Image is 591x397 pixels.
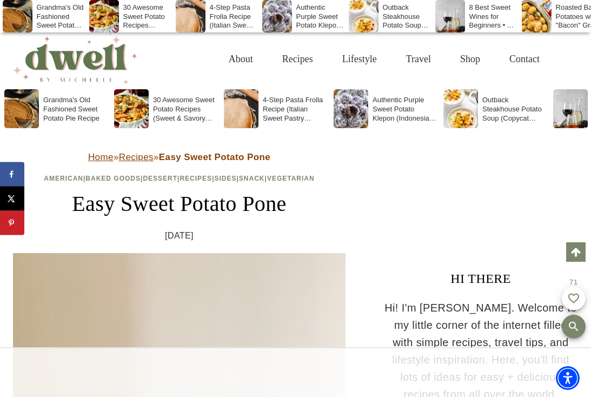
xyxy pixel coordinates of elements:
[495,42,554,77] a: Contact
[268,42,328,77] a: Recipes
[556,366,580,390] div: Accessibility Menu
[13,34,137,84] img: DWELL by michelle
[239,175,265,182] a: Snack
[383,269,578,288] h3: HI THERE
[180,175,212,182] a: Recipes
[13,188,346,220] h1: Easy Sweet Potato Pone
[44,175,83,182] a: American
[88,152,270,162] span: » »
[446,42,495,77] a: Shop
[566,242,586,262] a: Scroll to top
[44,175,314,182] span: | | | | | |
[85,175,141,182] a: Baked Goods
[214,175,236,182] a: Sides
[119,152,154,162] a: Recipes
[159,152,270,162] strong: Easy Sweet Potato Pone
[267,175,315,182] a: Vegetarian
[99,348,493,397] iframe: Advertisement
[143,175,177,182] a: Dessert
[214,42,554,77] nav: Primary Navigation
[391,42,446,77] a: Travel
[165,229,194,243] time: [DATE]
[214,42,268,77] a: About
[328,42,391,77] a: Lifestyle
[88,152,114,162] a: Home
